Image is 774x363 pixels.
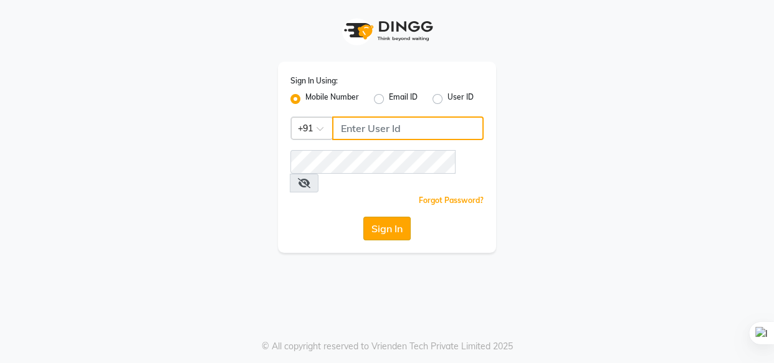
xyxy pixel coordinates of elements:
[389,92,418,106] label: Email ID
[337,12,437,49] img: logo1.svg
[332,116,484,140] input: Username
[305,92,359,106] label: Mobile Number
[290,150,456,174] input: Username
[290,75,338,87] label: Sign In Using:
[363,217,411,240] button: Sign In
[447,92,474,106] label: User ID
[419,196,484,205] a: Forgot Password?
